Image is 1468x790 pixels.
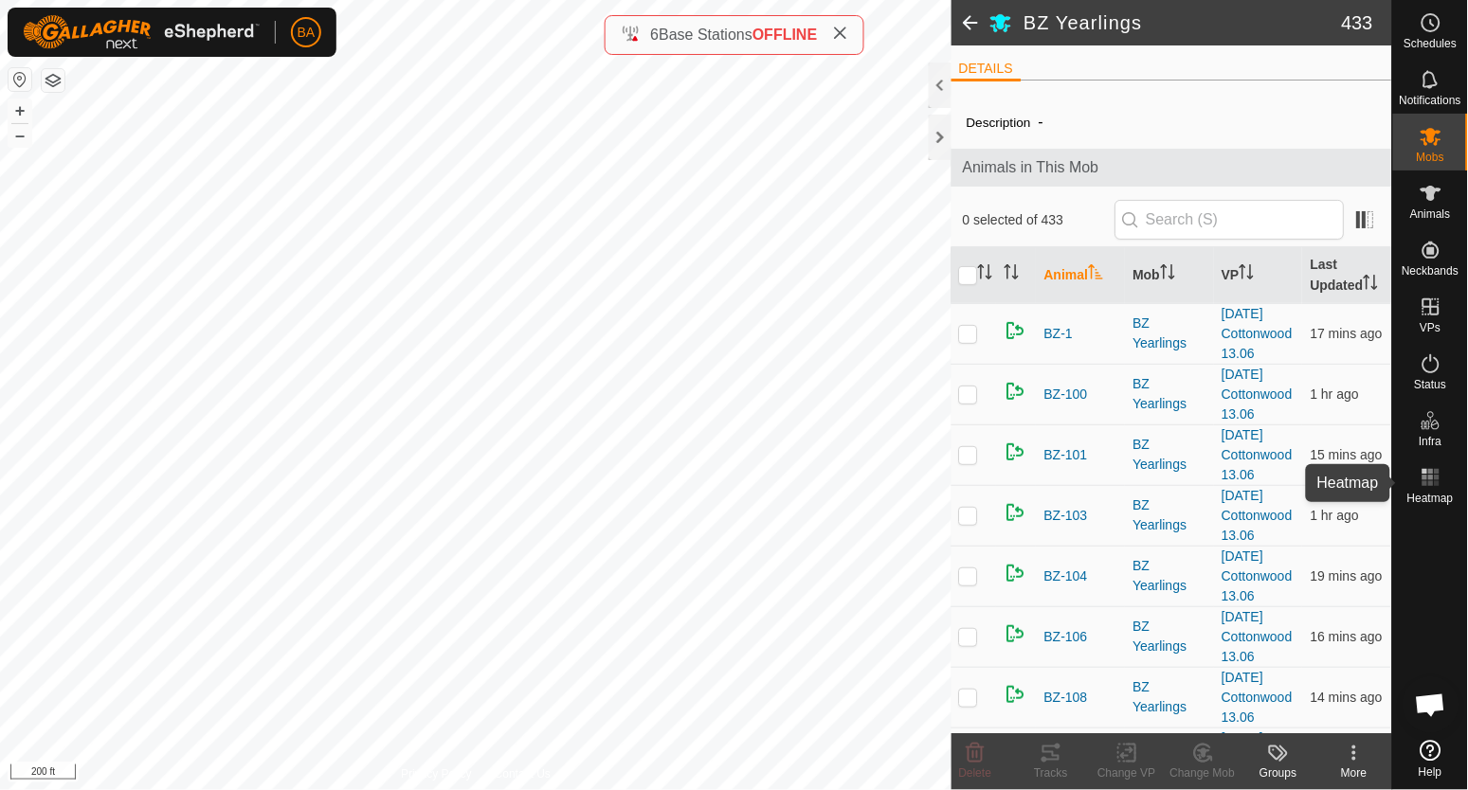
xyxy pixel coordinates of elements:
[1133,435,1207,475] div: BZ Yearlings
[1316,764,1392,781] div: More
[1005,440,1027,463] img: returning on
[1303,247,1392,304] th: Last Updated
[9,124,31,147] button: –
[1005,501,1027,524] img: returning on
[1133,677,1207,717] div: BZ Yearlings
[650,27,659,43] span: 6
[1044,324,1073,344] span: BZ-1
[1223,367,1294,422] a: [DATE] Cottonwood 13.06
[1223,548,1294,603] a: [DATE] Cottonwood 13.06
[1005,380,1027,403] img: returning on
[23,15,260,49] img: Gallagher Logo
[1223,609,1294,664] a: [DATE] Cottonwood 13.06
[1223,730,1294,785] a: [DATE] Cottonwood 13.06
[1223,670,1294,725] a: [DATE] Cottonwood 13.06
[1311,629,1383,644] span: 15 Sept 2025, 8:19 am
[1407,493,1454,504] span: Heatmap
[1311,386,1359,402] span: 15 Sept 2025, 7:17 am
[1240,267,1255,282] p-sorticon: Activate to sort
[659,27,752,43] span: Base Stations
[959,766,992,780] span: Delete
[1031,106,1051,137] span: -
[1133,617,1207,656] div: BZ Yearlings
[9,99,31,122] button: +
[752,27,817,43] span: OFFLINE
[1037,247,1126,304] th: Animal
[9,68,31,91] button: Reset Map
[1044,627,1088,647] span: BZ-106
[1311,326,1383,341] span: 15 Sept 2025, 8:18 am
[1013,764,1089,781] div: Tracks
[42,69,64,92] button: Map Layers
[967,116,1031,130] label: Description
[1311,447,1383,462] span: 15 Sept 2025, 8:20 am
[963,156,1381,179] span: Animals in This Mob
[1089,267,1104,282] p-sorticon: Activate to sort
[951,59,1021,81] li: DETAILS
[1342,9,1373,37] span: 433
[1410,208,1451,220] span: Animals
[1024,11,1341,34] h2: BZ Yearlings
[401,765,472,782] a: Privacy Policy
[1133,314,1207,353] div: BZ Yearlings
[1005,319,1027,342] img: returning on
[1311,508,1359,523] span: 15 Sept 2025, 7:26 am
[1044,566,1088,586] span: BZ-104
[1420,322,1441,333] span: VPs
[1005,683,1027,706] img: returning on
[1241,764,1316,781] div: Groups
[1223,427,1294,482] a: [DATE] Cottonwood 13.06
[1393,732,1468,785] a: Help
[1133,495,1207,535] div: BZ Yearlings
[1126,247,1215,304] th: Mob
[1005,622,1027,645] img: returning on
[1364,278,1379,293] p-sorticon: Activate to sort
[978,267,993,282] p-sorticon: Activate to sort
[1417,152,1444,163] span: Mobs
[1115,200,1345,240] input: Search (S)
[1400,95,1461,106] span: Notifications
[1044,506,1088,526] span: BZ-103
[1089,764,1165,781] div: Change VP
[1311,568,1383,584] span: 15 Sept 2025, 8:17 am
[1414,379,1446,390] span: Status
[1165,764,1241,781] div: Change Mob
[1044,688,1088,708] span: BZ-108
[1005,267,1020,282] p-sorticon: Activate to sort
[963,210,1115,230] span: 0 selected of 433
[1044,385,1088,404] span: BZ-100
[1005,562,1027,584] img: returning on
[1223,488,1294,543] a: [DATE] Cottonwood 13.06
[1044,445,1088,465] span: BZ-101
[1223,306,1294,361] a: [DATE] Cottonwood 13.06
[1419,766,1442,778] span: Help
[1403,676,1459,733] div: Open chat
[1161,267,1176,282] p-sorticon: Activate to sort
[1311,690,1383,705] span: 15 Sept 2025, 8:21 am
[1133,556,1207,596] div: BZ Yearlings
[1215,247,1304,304] th: VP
[1402,265,1459,277] span: Neckbands
[495,765,551,782] a: Contact Us
[1404,38,1457,49] span: Schedules
[1419,436,1441,447] span: Infra
[1133,374,1207,414] div: BZ Yearlings
[298,23,316,43] span: BA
